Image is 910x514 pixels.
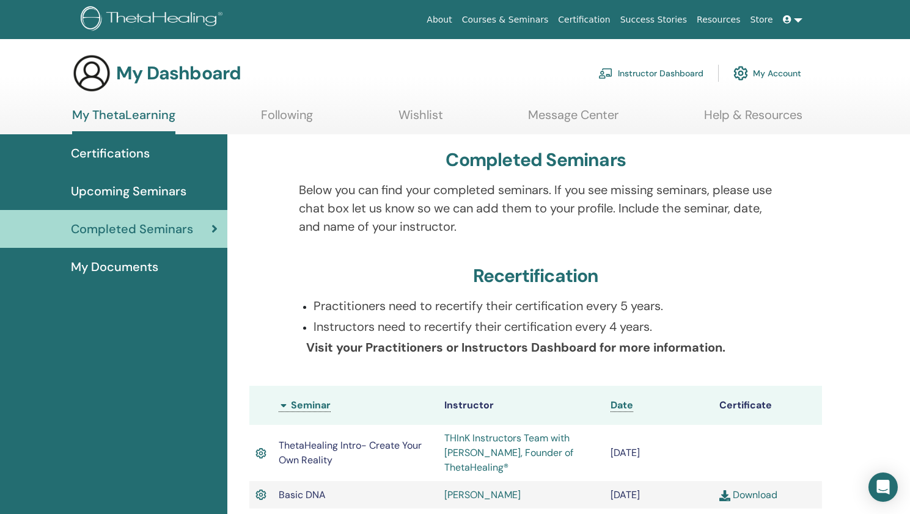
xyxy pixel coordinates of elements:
td: [DATE] [604,481,713,509]
img: Active Certificate [255,487,266,502]
a: THInK Instructors Team with [PERSON_NAME], Founder of ThetaHealing® [444,432,573,474]
a: Success Stories [615,9,692,31]
h3: My Dashboard [116,62,241,84]
img: logo.png [81,6,227,34]
h3: Recertification [473,265,599,287]
a: My ThetaLearning [72,107,175,134]
td: [DATE] [604,425,713,481]
span: Completed Seminars [71,220,193,238]
a: Download [719,488,777,501]
img: chalkboard-teacher.svg [598,68,613,79]
a: [PERSON_NAME] [444,488,521,501]
span: Upcoming Seminars [71,182,186,200]
a: Certification [553,9,615,31]
a: About [422,9,457,31]
p: Below you can find your completed seminars. If you see missing seminars, please use chat box let ... [299,181,773,236]
img: generic-user-icon.jpg [72,54,111,93]
a: Wishlist [398,107,443,131]
h3: Completed Seminars [446,149,626,171]
a: Instructor Dashboard [598,60,703,87]
span: ThetaHealing Intro- Create Your Own Reality [279,439,422,466]
a: Resources [692,9,746,31]
b: Visit your Practitioners or Instructors Dashboard for more information. [306,339,725,355]
img: download.svg [719,490,730,501]
a: My Account [733,60,801,87]
a: Courses & Seminars [457,9,554,31]
div: Open Intercom Messenger [868,472,898,502]
img: Active Certificate [255,446,266,461]
p: Instructors need to recertify their certification every 4 years. [314,317,773,336]
span: Basic DNA [279,488,326,501]
a: Help & Resources [704,107,802,131]
span: My Documents [71,258,158,276]
img: cog.svg [733,63,748,84]
th: Certificate [713,386,822,425]
a: Message Center [528,107,618,131]
a: Following [261,107,313,131]
a: Date [611,399,633,412]
span: Certifications [71,144,150,162]
p: Practitioners need to recertify their certification every 5 years. [314,297,773,315]
a: Store [746,9,778,31]
th: Instructor [438,386,604,425]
